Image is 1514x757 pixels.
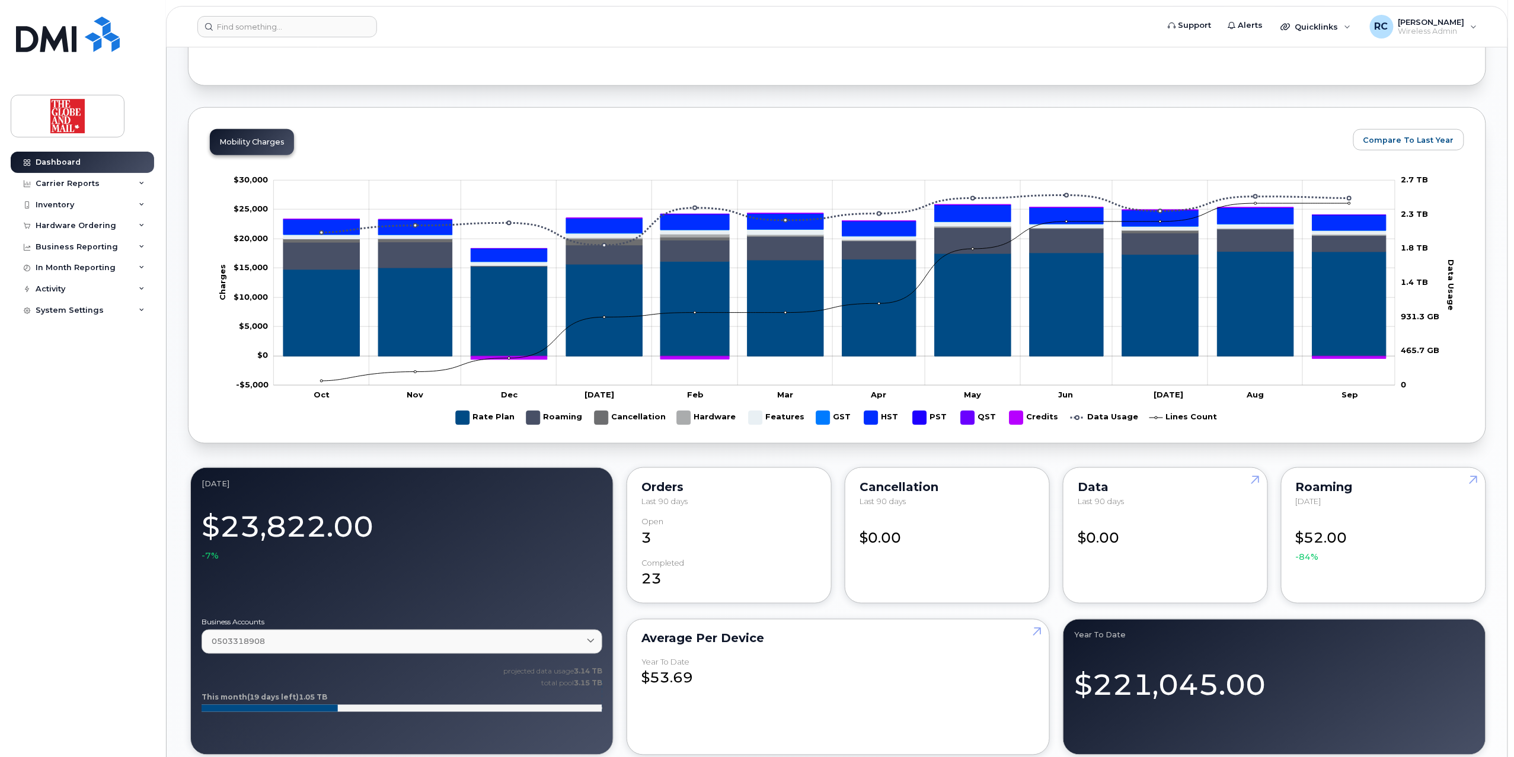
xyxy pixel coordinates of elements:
tspan: Sep [1342,390,1359,400]
div: $52.00 [1296,517,1471,563]
g: Data Usage [1071,406,1138,429]
div: Open [641,517,663,526]
div: Year to Date [1074,630,1475,640]
g: Cancellation [595,406,666,429]
span: Last 90 days [860,496,906,506]
tspan: This month [202,693,247,702]
tspan: $20,000 [234,234,268,243]
span: Support [1178,20,1212,31]
tspan: Jun [1059,390,1074,400]
tspan: Apr [871,390,887,400]
div: $23,822.00 [202,503,602,562]
g: Lines Count [1149,406,1218,429]
tspan: $5,000 [239,322,268,331]
tspan: Data Usage [1447,259,1456,310]
g: Rate Plan [456,406,515,429]
label: Business Accounts [202,619,602,626]
span: [PERSON_NAME] [1398,17,1465,27]
g: $0 [234,175,268,185]
div: September 2025 [202,479,602,488]
g: $0 [234,204,268,214]
span: Last 90 days [641,496,688,506]
g: HST [283,206,1386,262]
div: Average per Device [641,634,1035,643]
div: Cancellation [860,482,1035,492]
button: Compare To Last Year [1353,129,1464,150]
tspan: Feb [688,390,704,400]
g: $0 [234,234,268,243]
div: Roaming [1296,482,1471,492]
g: Chart [218,175,1456,430]
span: 0503318908 [212,636,265,647]
div: $221,045.00 [1074,655,1475,706]
tspan: 1.4 TB [1401,278,1429,287]
span: RC [1375,20,1388,34]
tspan: Charges [218,264,227,300]
tspan: [DATE] [585,390,615,400]
span: Last 90 days [1078,496,1124,506]
g: HST [864,406,901,429]
tspan: Nov [407,390,423,400]
g: Features [749,406,804,429]
span: Wireless Admin [1398,27,1465,36]
div: Data [1078,482,1253,492]
g: Rate Plan [283,252,1386,357]
g: PST [913,406,949,429]
tspan: 931.3 GB [1401,312,1440,321]
g: $0 [239,322,268,331]
g: $0 [234,292,268,301]
tspan: 465.7 GB [1401,346,1440,355]
span: Compare To Last Year [1363,134,1454,146]
tspan: $25,000 [234,204,268,214]
div: 3 [641,517,817,548]
div: $0.00 [860,517,1035,548]
tspan: Mar [778,390,794,400]
g: Credits [1010,406,1059,429]
g: Legend [456,406,1218,429]
g: Roaming [283,228,1386,270]
text: projected data usage [503,667,602,676]
tspan: 0 [1401,380,1407,390]
g: Hardware [677,406,737,429]
div: $53.69 [641,658,1035,689]
g: Roaming [526,406,583,429]
div: 23 [641,559,817,589]
div: Quicklinks [1273,15,1359,39]
tspan: 1.05 TB [299,693,327,702]
span: -84% [1296,551,1319,563]
div: $0.00 [1078,517,1253,548]
g: GST [816,406,852,429]
text: total pool [541,679,602,688]
tspan: $15,000 [234,263,268,272]
span: Quicklinks [1295,22,1339,31]
tspan: $0 [257,351,268,360]
a: 0503318908 [202,630,602,654]
tspan: -$5,000 [236,380,269,390]
g: $0 [236,380,269,390]
g: $0 [234,263,268,272]
div: Richard Chan [1362,15,1486,39]
div: Orders [641,482,817,492]
tspan: 3.15 TB [574,679,602,688]
div: Year to Date [641,658,689,667]
tspan: (19 days left) [247,693,299,702]
a: Alerts [1220,14,1272,37]
tspan: 3.14 TB [574,667,602,676]
span: [DATE] [1296,496,1321,506]
tspan: [DATE] [1154,390,1184,400]
tspan: 1.8 TB [1401,243,1429,253]
tspan: Dec [502,390,519,400]
tspan: 2.3 TB [1401,209,1429,219]
tspan: $10,000 [234,292,268,301]
g: QST [961,406,998,429]
span: Alerts [1238,20,1263,31]
span: -7% [202,550,219,562]
a: Support [1160,14,1220,37]
div: completed [641,559,684,567]
input: Find something... [197,16,377,37]
tspan: May [964,390,982,400]
tspan: Oct [314,390,330,400]
tspan: $30,000 [234,175,268,185]
tspan: Aug [1246,390,1264,400]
